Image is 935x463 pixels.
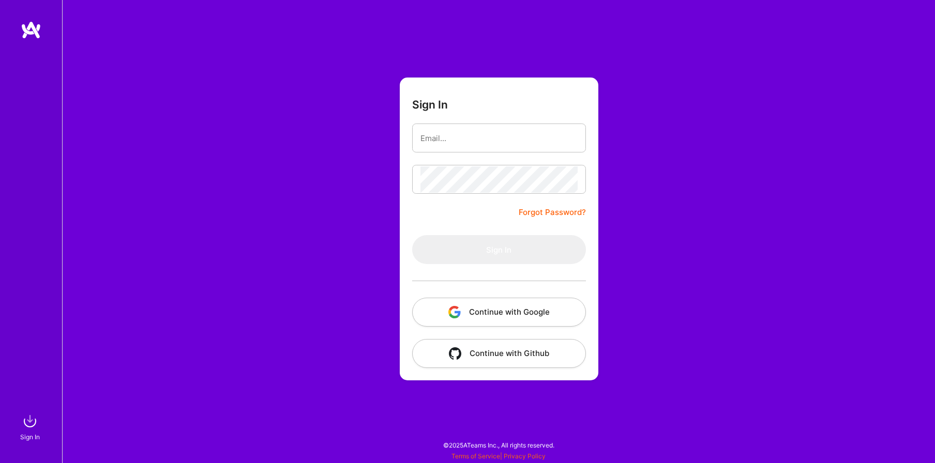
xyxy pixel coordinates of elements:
[451,452,500,460] a: Terms of Service
[22,411,40,442] a: sign inSign In
[420,125,578,151] input: Email...
[20,411,40,431] img: sign in
[451,452,546,460] span: |
[62,432,935,458] div: © 2025 ATeams Inc., All rights reserved.
[449,347,461,360] img: icon
[412,98,448,111] h3: Sign In
[412,339,586,368] button: Continue with Github
[448,306,461,318] img: icon
[412,298,586,327] button: Continue with Google
[412,235,586,264] button: Sign In
[20,431,40,442] div: Sign In
[504,452,546,460] a: Privacy Policy
[21,21,41,39] img: logo
[519,206,586,219] a: Forgot Password?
